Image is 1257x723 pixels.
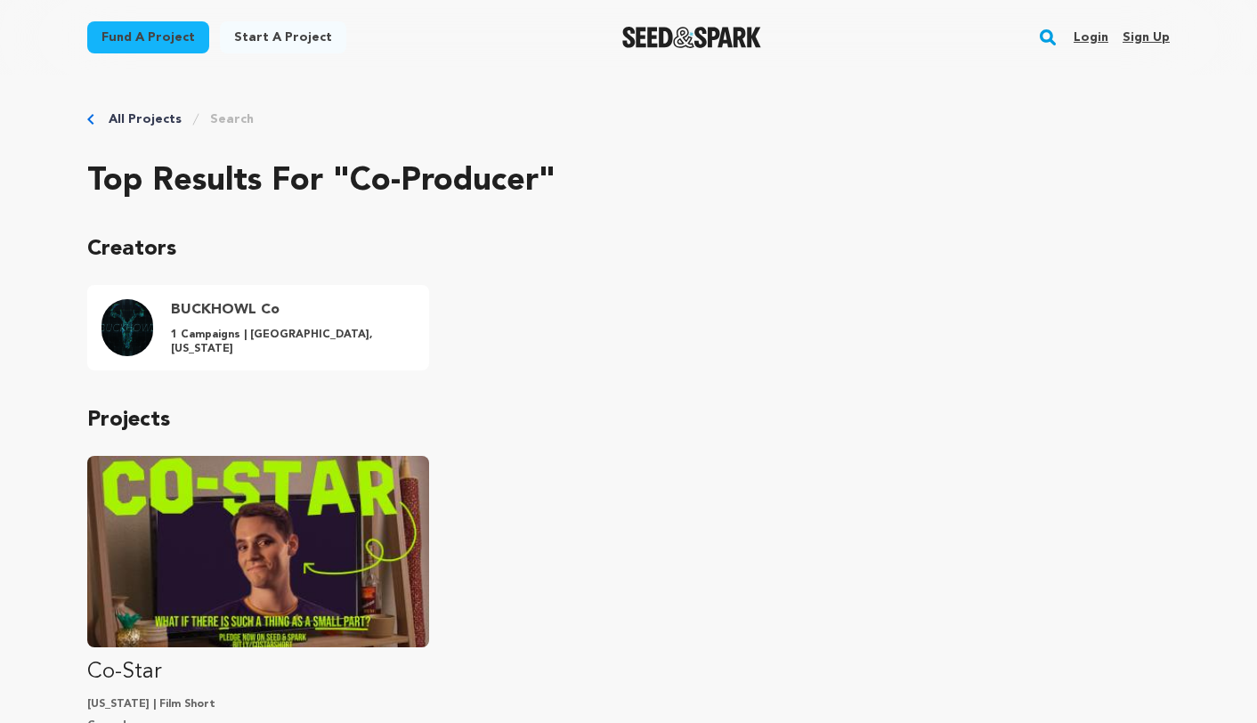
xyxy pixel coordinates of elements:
p: [US_STATE] | Film Short [87,697,429,711]
div: Breadcrumb [87,110,1170,128]
img: Seed&Spark Logo Dark Mode [622,27,762,48]
a: Login [1074,23,1108,52]
p: 1 Campaigns | [GEOGRAPHIC_DATA], [US_STATE] [171,328,411,356]
a: All Projects [109,110,182,128]
a: Search [210,110,254,128]
img: BUCKHOWL%20V01.jpg [101,299,153,356]
h4: BUCKHOWL Co [171,299,411,321]
p: Projects [87,406,1170,435]
a: Sign up [1123,23,1170,52]
a: Fund a project [87,21,209,53]
p: Creators [87,235,1170,264]
a: BUCKHOWL Co Profile [87,285,429,370]
a: Seed&Spark Homepage [622,27,762,48]
a: Start a project [220,21,346,53]
p: Co-Star [87,658,429,686]
h2: Top results for "co-producer" [87,164,1170,199]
